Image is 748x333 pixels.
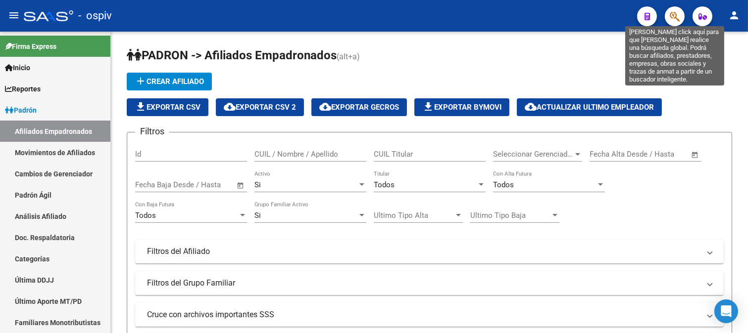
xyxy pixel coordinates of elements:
span: Ultimo Tipo Alta [374,211,454,220]
span: Exportar CSV 2 [224,103,296,112]
button: Exportar Bymovi [414,98,509,116]
mat-icon: cloud_download [525,101,537,113]
span: Exportar GECROS [319,103,399,112]
input: Fecha inicio [135,180,175,189]
span: Exportar Bymovi [422,103,501,112]
span: Todos [493,180,514,189]
span: Si [254,180,261,189]
mat-panel-title: Filtros del Grupo Familiar [147,278,700,289]
span: Todos [135,211,156,220]
input: Fecha inicio [590,150,630,159]
mat-icon: add [135,75,147,87]
mat-expansion-panel-header: Filtros del Grupo Familiar [135,271,724,295]
button: Exportar CSV [127,98,208,116]
span: PADRON -> Afiliados Empadronados [127,48,337,62]
button: Crear Afiliado [127,73,212,90]
button: Actualizar ultimo Empleador [517,98,662,116]
span: Reportes [5,83,41,94]
button: Open calendar [690,149,701,161]
span: Inicio [5,62,30,73]
button: Exportar GECROS [311,98,407,116]
mat-icon: cloud_download [224,101,236,113]
mat-expansion-panel-header: Filtros del Afiliado [135,240,724,263]
span: Actualizar ultimo Empleador [525,103,654,112]
span: Ultimo Tipo Baja [470,211,550,220]
mat-panel-title: Cruce con archivos importantes SSS [147,309,700,320]
span: Crear Afiliado [135,77,204,86]
mat-expansion-panel-header: Cruce con archivos importantes SSS [135,303,724,327]
button: Open calendar [235,180,247,191]
button: Exportar CSV 2 [216,98,304,116]
mat-icon: file_download [135,101,147,113]
input: Fecha fin [184,180,232,189]
span: Firma Express [5,41,56,52]
span: - ospiv [78,5,112,27]
span: Si [254,211,261,220]
mat-icon: file_download [422,101,434,113]
mat-icon: person [728,9,740,21]
span: Exportar CSV [135,103,200,112]
mat-panel-title: Filtros del Afiliado [147,246,700,257]
span: Seleccionar Gerenciador [493,150,573,159]
span: Padrón [5,105,37,116]
mat-icon: menu [8,9,20,21]
mat-icon: cloud_download [319,101,331,113]
input: Fecha fin [639,150,687,159]
div: Open Intercom Messenger [714,299,738,323]
h3: Filtros [135,125,169,138]
span: Todos [374,180,395,189]
span: (alt+a) [337,52,360,61]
